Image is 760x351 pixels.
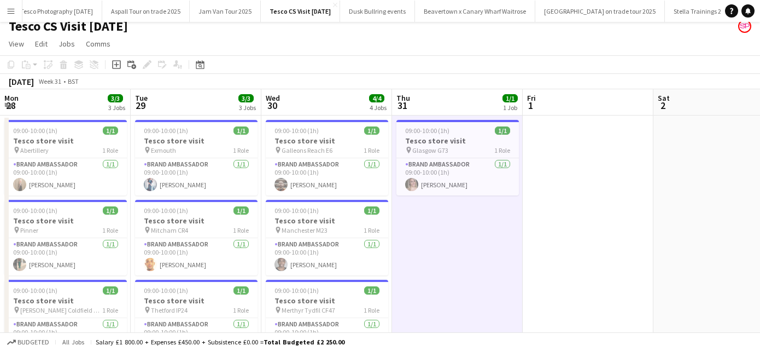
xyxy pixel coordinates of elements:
span: 09:00-10:00 (1h) [13,206,57,215]
app-job-card: 09:00-10:00 (1h)1/1Tesco store visit Abertillery1 RoleBrand Ambassador1/109:00-10:00 (1h)[PERSON_... [4,120,127,195]
span: Galleons Reach E6 [282,146,332,154]
span: 09:00-10:00 (1h) [274,286,319,295]
span: Sat [658,93,670,103]
span: 1/1 [233,126,249,135]
button: Tesco Photography [DATE] [11,1,102,22]
span: 1/1 [364,286,379,295]
span: 29 [133,99,148,112]
button: Beavertown x Canary Wharf Waitrose [415,1,535,22]
span: 09:00-10:00 (1h) [13,126,57,135]
div: 3 Jobs [239,103,256,112]
span: 09:00-10:00 (1h) [274,206,319,215]
span: Glasgow G73 [412,146,448,154]
span: 1 Role [364,146,379,154]
span: 1/1 [502,94,518,102]
span: Tue [135,93,148,103]
span: 1 Role [233,226,249,234]
button: Tesco CS Visit [DATE] [261,1,340,22]
app-card-role: Brand Ambassador1/109:00-10:00 (1h)[PERSON_NAME] [4,238,127,275]
span: 09:00-10:00 (1h) [144,286,188,295]
span: 09:00-10:00 (1h) [405,126,449,135]
h1: Tesco CS Visit [DATE] [9,18,128,34]
app-card-role: Brand Ambassador1/109:00-10:00 (1h)[PERSON_NAME] [135,238,258,275]
h3: Tesco store visit [135,296,258,306]
h3: Tesco store visit [4,296,127,306]
span: 09:00-10:00 (1h) [144,126,188,135]
span: Jobs [59,39,75,49]
h3: Tesco store visit [266,136,388,146]
span: 1 Role [102,226,118,234]
span: 1/1 [103,206,118,215]
span: 1 Role [494,146,510,154]
app-job-card: 09:00-10:00 (1h)1/1Tesco store visit Pinner1 RoleBrand Ambassador1/109:00-10:00 (1h)[PERSON_NAME] [4,200,127,275]
span: 1/1 [364,126,379,135]
a: Edit [31,37,52,51]
h3: Tesco store visit [4,136,127,146]
span: 1 Role [233,306,249,314]
span: 3/3 [108,94,123,102]
span: Mon [4,93,19,103]
span: Mitcham CR4 [151,226,188,234]
div: 3 Jobs [108,103,125,112]
span: 09:00-10:00 (1h) [13,286,57,295]
app-job-card: 09:00-10:00 (1h)1/1Tesco store visit Glasgow G731 RoleBrand Ambassador1/109:00-10:00 (1h)[PERSON_... [396,120,519,195]
span: 3/3 [238,94,254,102]
div: 09:00-10:00 (1h)1/1Tesco store visit Exmouth1 RoleBrand Ambassador1/109:00-10:00 (1h)[PERSON_NAME] [135,120,258,195]
span: 1/1 [103,126,118,135]
button: Dusk Bullring events [340,1,415,22]
span: Week 31 [36,77,63,85]
span: Manchester M23 [282,226,328,234]
span: Total Budgeted £2 250.00 [264,338,344,346]
span: 1/1 [103,286,118,295]
h3: Tesco store visit [266,216,388,226]
span: Fri [527,93,536,103]
span: 2 [656,99,670,112]
span: Thu [396,93,410,103]
a: View [4,37,28,51]
span: 09:00-10:00 (1h) [274,126,319,135]
span: 4/4 [369,94,384,102]
span: Wed [266,93,280,103]
button: [GEOGRAPHIC_DATA] on trade tour 2025 [535,1,665,22]
span: Comms [86,39,110,49]
button: Stella Trainings 2025 [665,1,740,22]
span: 1 [525,99,536,112]
span: 09:00-10:00 (1h) [144,206,188,215]
app-user-avatar: Soozy Peters [738,20,751,33]
a: Comms [81,37,115,51]
h3: Tesco store visit [4,216,127,226]
span: 1/1 [495,126,510,135]
span: Exmouth [151,146,176,154]
app-card-role: Brand Ambassador1/109:00-10:00 (1h)[PERSON_NAME] [135,158,258,195]
button: Aspall Tour on trade 2025 [102,1,190,22]
span: 28 [3,99,19,112]
app-job-card: 09:00-10:00 (1h)1/1Tesco store visit Mitcham CR41 RoleBrand Ambassador1/109:00-10:00 (1h)[PERSON_... [135,200,258,275]
span: 1 Role [233,146,249,154]
span: 1 Role [102,306,118,314]
div: 4 Jobs [370,103,387,112]
div: BST [68,77,79,85]
span: 31 [395,99,410,112]
span: 1 Role [364,226,379,234]
span: All jobs [60,338,86,346]
div: 09:00-10:00 (1h)1/1Tesco store visit Galleons Reach E61 RoleBrand Ambassador1/109:00-10:00 (1h)[P... [266,120,388,195]
div: 09:00-10:00 (1h)1/1Tesco store visit Manchester M231 RoleBrand Ambassador1/109:00-10:00 (1h)[PERS... [266,200,388,275]
span: 1/1 [233,286,249,295]
h3: Tesco store visit [396,136,519,146]
span: Pinner [20,226,38,234]
span: Abertillery [20,146,49,154]
h3: Tesco store visit [135,216,258,226]
button: Budgeted [5,336,51,348]
div: 1 Job [503,103,517,112]
h3: Tesco store visit [135,136,258,146]
app-card-role: Brand Ambassador1/109:00-10:00 (1h)[PERSON_NAME] [266,238,388,275]
app-card-role: Brand Ambassador1/109:00-10:00 (1h)[PERSON_NAME] [266,158,388,195]
div: Salary £1 800.00 + Expenses £450.00 + Subsistence £0.00 = [96,338,344,346]
span: 1 Role [364,306,379,314]
span: 30 [264,99,280,112]
h3: Tesco store visit [266,296,388,306]
a: Jobs [54,37,79,51]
